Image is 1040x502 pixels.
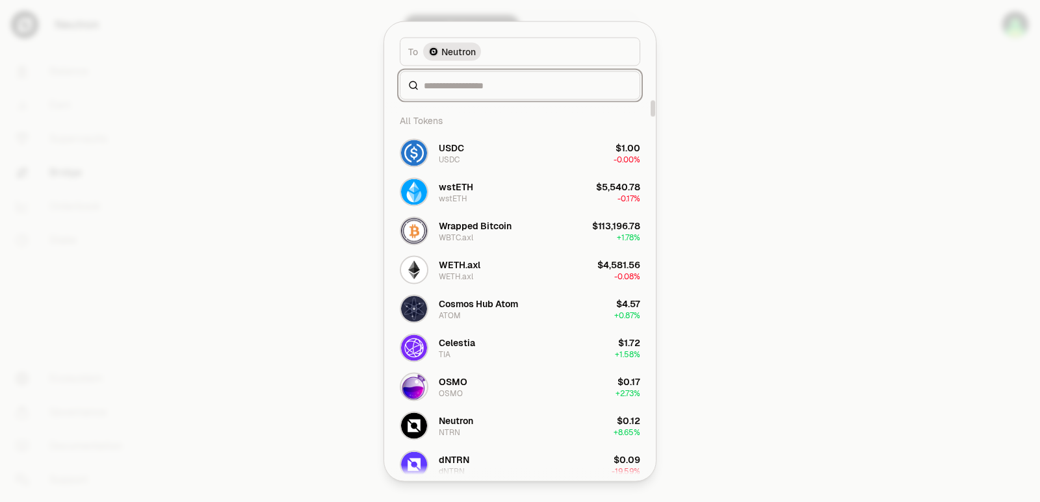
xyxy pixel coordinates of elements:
[614,310,640,320] span: + 0.87%
[401,295,427,321] img: ATOM Logo
[617,232,640,242] span: + 1.78%
[617,375,640,388] div: $0.17
[618,336,640,349] div: $1.72
[439,427,460,437] div: NTRN
[401,218,427,244] img: WBTC.axl Logo
[401,373,427,399] img: OSMO Logo
[439,336,475,349] div: Celestia
[592,219,640,232] div: $113,196.78
[441,45,476,58] span: Neutron
[392,367,648,406] button: OSMO LogoOSMOOSMO$0.17+2.73%
[616,388,640,398] span: + 2.73%
[439,180,473,193] div: wstETH
[614,453,640,466] div: $0.09
[401,451,427,477] img: dNTRN Logo
[439,388,463,398] div: OSMO
[392,328,648,367] button: TIA LogoCelestiaTIA$1.72+1.58%
[439,271,473,281] div: WETH.axl
[392,211,648,250] button: WBTC.axl LogoWrapped BitcoinWBTC.axl$113,196.78+1.78%
[401,412,427,438] img: NTRN Logo
[392,133,648,172] button: USDC LogoUSDCUSDC$1.00-0.00%
[614,154,640,164] span: -0.00%
[392,250,648,289] button: WETH.axl LogoWETH.axlWETH.axl$4,581.56-0.08%
[439,310,461,320] div: ATOM
[392,445,648,484] button: dNTRN LogodNTRNdNTRN$0.09-19.59%
[392,406,648,445] button: NTRN LogoNeutronNTRN$0.12+8.65%
[612,466,640,476] span: -19.59%
[439,375,467,388] div: OSMO
[439,297,518,310] div: Cosmos Hub Atom
[392,172,648,211] button: wstETH LogowstETHwstETH$5,540.78-0.17%
[439,453,469,466] div: dNTRN
[408,45,418,58] span: To
[439,193,467,203] div: wstETH
[617,414,640,427] div: $0.12
[617,193,640,203] span: -0.17%
[615,349,640,359] span: + 1.58%
[439,219,512,232] div: Wrapped Bitcoin
[616,141,640,154] div: $1.00
[614,271,640,281] span: -0.08%
[439,258,480,271] div: WETH.axl
[439,232,473,242] div: WBTC.axl
[614,427,640,437] span: + 8.65%
[439,414,473,427] div: Neutron
[392,289,648,328] button: ATOM LogoCosmos Hub AtomATOM$4.57+0.87%
[439,154,460,164] div: USDC
[401,140,427,166] img: USDC Logo
[439,141,464,154] div: USDC
[597,258,640,271] div: $4,581.56
[401,257,427,282] img: WETH.axl Logo
[596,180,640,193] div: $5,540.78
[439,466,465,476] div: dNTRN
[401,334,427,360] img: TIA Logo
[401,179,427,205] img: wstETH Logo
[616,297,640,310] div: $4.57
[430,47,437,55] img: Neutron Logo
[400,37,640,66] button: ToNeutron LogoNeutron
[439,349,450,359] div: TIA
[392,107,648,133] div: All Tokens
